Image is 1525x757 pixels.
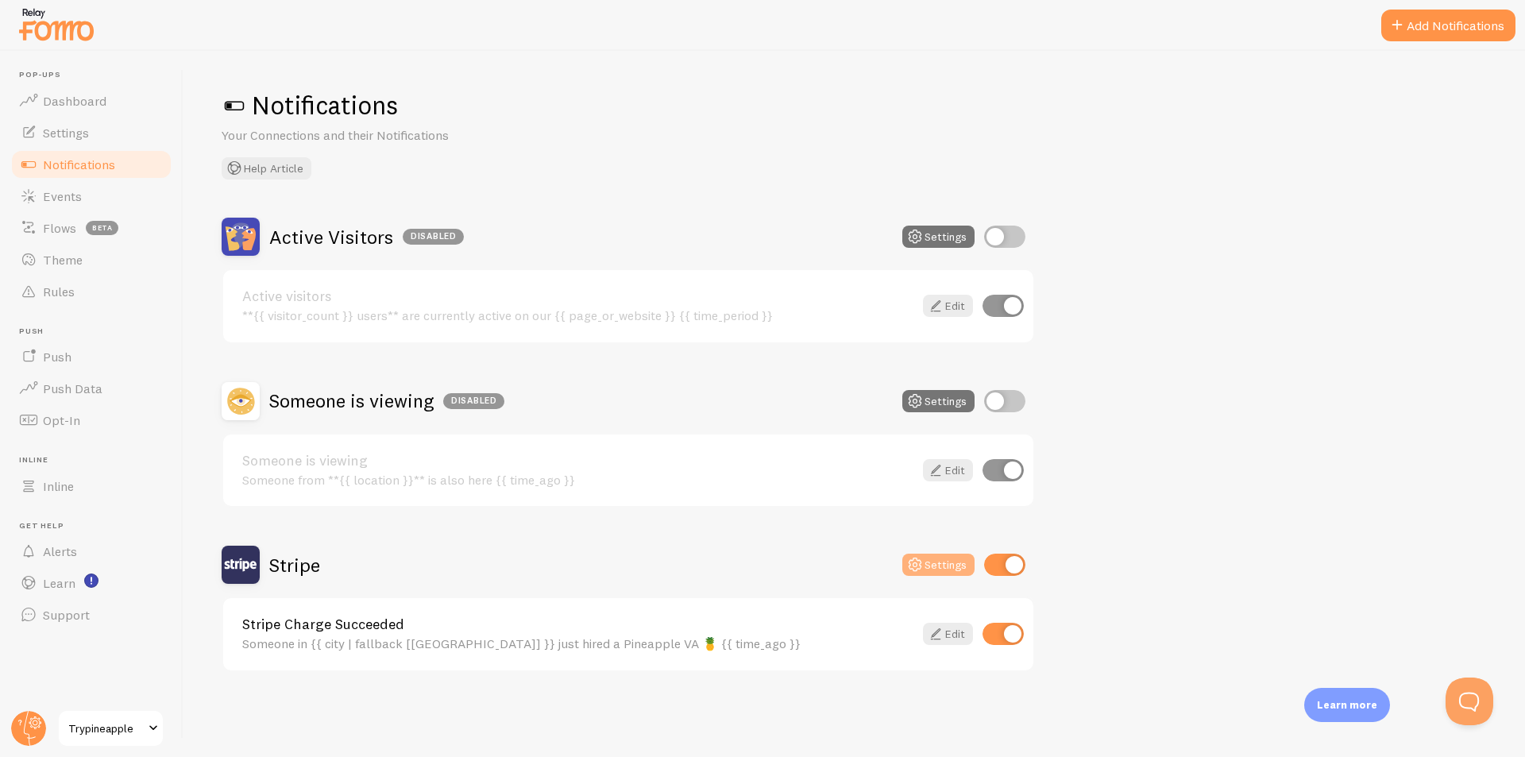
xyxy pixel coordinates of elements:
button: Settings [902,226,975,248]
span: Get Help [19,521,173,531]
a: Edit [923,295,973,317]
p: Your Connections and their Notifications [222,126,603,145]
div: Disabled [403,229,464,245]
h2: Someone is viewing [269,388,504,413]
img: tab_domain_overview_orange.svg [43,92,56,105]
a: Stripe Charge Succeeded [242,617,913,631]
span: Support [43,607,90,623]
span: Learn [43,575,75,591]
a: Trypineapple [57,709,164,747]
img: website_grey.svg [25,41,38,54]
a: Alerts [10,535,173,567]
div: **{{ visitor_count }} users** are currently active on our {{ page_or_website }} {{ time_period }} [242,308,913,322]
a: Learn [10,567,173,599]
span: Theme [43,252,83,268]
h2: Active Visitors [269,225,464,249]
span: beta [86,221,118,235]
img: Stripe [222,546,260,584]
a: Settings [10,117,173,149]
span: Inline [43,478,74,494]
a: Rules [10,276,173,307]
span: Flows [43,220,76,236]
button: Settings [902,554,975,576]
div: Domain: [DOMAIN_NAME] [41,41,175,54]
a: Support [10,599,173,631]
div: Someone from **{{ location }}** is also here {{ time_ago }} [242,473,913,487]
span: Inline [19,455,173,465]
div: v 4.0.25 [44,25,78,38]
div: Keywords by Traffic [176,94,268,104]
a: Edit [923,623,973,645]
img: Active Visitors [222,218,260,256]
img: logo_orange.svg [25,25,38,38]
a: Active visitors [242,289,913,303]
div: Domain Overview [60,94,142,104]
span: Push Data [43,380,102,396]
a: Dashboard [10,85,173,117]
span: Events [43,188,82,204]
a: Flows beta [10,212,173,244]
img: tab_keywords_by_traffic_grey.svg [158,92,171,105]
div: Someone in {{ city | fallback [[GEOGRAPHIC_DATA]] }} just hired a Pineapple VA 🍍 {{ time_ago }} [242,636,913,651]
svg: <p>Watch New Feature Tutorials!</p> [84,574,98,588]
a: Edit [923,459,973,481]
h1: Notifications [222,89,1487,122]
span: Alerts [43,543,77,559]
a: Notifications [10,149,173,180]
a: Someone is viewing [242,454,913,468]
a: Push Data [10,373,173,404]
a: Opt-In [10,404,173,436]
a: Events [10,180,173,212]
div: Disabled [443,393,504,409]
button: Help Article [222,157,311,180]
a: Push [10,341,173,373]
span: Trypineapple [68,719,144,738]
div: Learn more [1304,688,1390,722]
span: Push [19,326,173,337]
a: Theme [10,244,173,276]
button: Settings [902,390,975,412]
span: Dashboard [43,93,106,109]
p: Learn more [1317,697,1377,713]
span: Notifications [43,156,115,172]
span: Settings [43,125,89,141]
iframe: Help Scout Beacon - Open [1446,678,1493,725]
a: Inline [10,470,173,502]
span: Pop-ups [19,70,173,80]
h2: Stripe [269,553,320,577]
img: Someone is viewing [222,382,260,420]
span: Rules [43,284,75,299]
img: fomo-relay-logo-orange.svg [17,4,96,44]
span: Opt-In [43,412,80,428]
span: Push [43,349,71,365]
